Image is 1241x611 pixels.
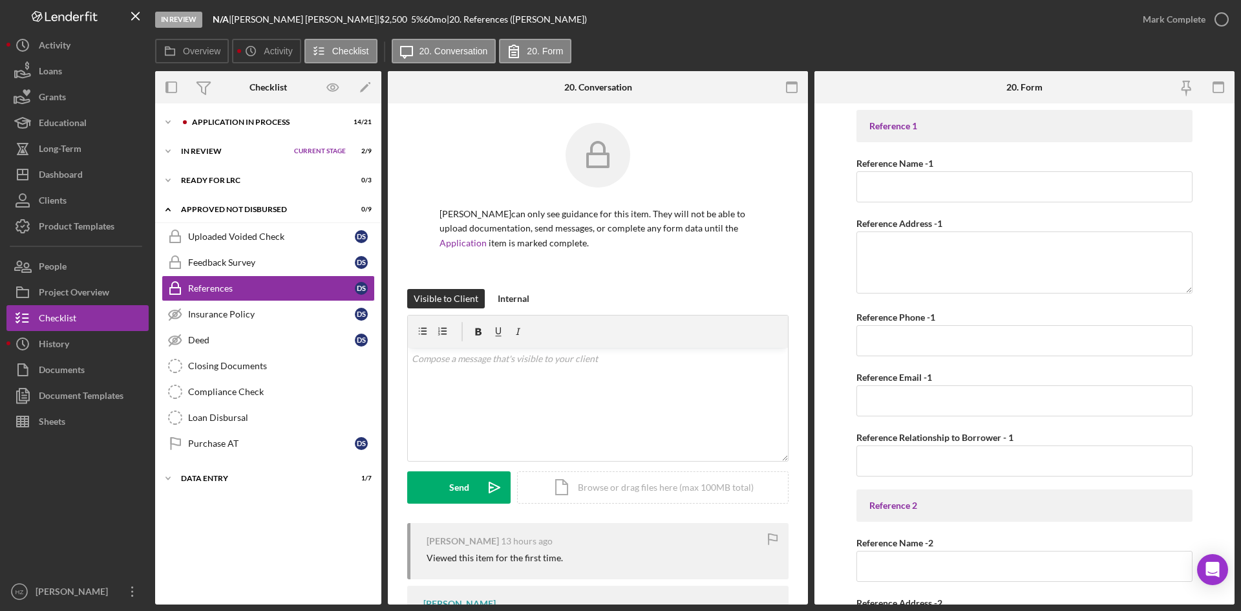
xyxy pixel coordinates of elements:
[162,431,375,456] a: Purchase ATDS
[39,409,65,438] div: Sheets
[188,309,355,319] div: Insurance Policy
[6,110,149,136] a: Educational
[379,14,407,25] span: $2,500
[181,475,339,482] div: Data Entry
[32,579,116,608] div: [PERSON_NAME]
[414,289,478,308] div: Visible to Client
[6,58,149,84] button: Loans
[39,58,62,87] div: Loans
[856,432,1013,443] label: Reference Relationship to Borrower - 1
[1143,6,1205,32] div: Mark Complete
[427,553,563,563] div: Viewed this item for the first time.
[162,275,375,301] a: ReferencesDS
[39,136,81,165] div: Long-Term
[162,250,375,275] a: Feedback SurveyDS
[447,14,587,25] div: | 20. References ([PERSON_NAME])
[427,536,499,546] div: [PERSON_NAME]
[188,257,355,268] div: Feedback Survey
[188,231,355,242] div: Uploaded Voided Check
[231,14,379,25] div: [PERSON_NAME] [PERSON_NAME] |
[348,475,372,482] div: 1 / 7
[498,289,529,308] div: Internal
[181,177,339,184] div: Ready for LRC
[6,383,149,409] button: Document Templates
[188,438,355,449] div: Purchase AT
[188,413,374,423] div: Loan Disbursal
[355,256,368,269] div: D S
[856,372,932,383] label: Reference Email -1
[6,136,149,162] button: Long-Term
[249,82,287,92] div: Checklist
[39,213,114,242] div: Product Templates
[440,237,487,248] a: Application
[856,537,933,548] label: Reference Name -2
[162,353,375,379] a: Closing Documents
[39,32,70,61] div: Activity
[6,305,149,331] button: Checklist
[869,121,1180,131] div: Reference 1
[213,14,231,25] div: |
[6,357,149,383] button: Documents
[6,331,149,357] button: History
[6,32,149,58] a: Activity
[39,331,69,360] div: History
[1006,82,1043,92] div: 20. Form
[188,387,374,397] div: Compliance Check
[39,253,67,283] div: People
[188,361,374,371] div: Closing Documents
[6,409,149,434] button: Sheets
[419,46,488,56] label: 20. Conversation
[407,289,485,308] button: Visible to Client
[355,334,368,347] div: D S
[213,14,229,25] b: N/A
[232,39,301,63] button: Activity
[407,471,511,504] button: Send
[440,207,756,250] p: [PERSON_NAME] can only see guidance for this item. They will not be able to upload documentation,...
[423,599,496,609] div: [PERSON_NAME]
[564,82,632,92] div: 20. Conversation
[856,312,935,323] label: Reference Phone -1
[348,206,372,213] div: 0 / 9
[856,597,942,608] label: Reference Address -2
[856,158,933,169] label: Reference Name -1
[355,308,368,321] div: D S
[155,12,202,28] div: In Review
[499,39,571,63] button: 20. Form
[449,471,469,504] div: Send
[181,206,339,213] div: Approved Not Disbursed
[188,283,355,294] div: References
[355,230,368,243] div: D S
[188,335,355,345] div: Deed
[6,279,149,305] a: Project Overview
[1197,554,1228,585] div: Open Intercom Messenger
[16,588,24,595] text: HZ
[6,84,149,110] button: Grants
[355,282,368,295] div: D S
[39,305,76,334] div: Checklist
[162,224,375,250] a: Uploaded Voided CheckDS
[332,46,369,56] label: Checklist
[155,39,229,63] button: Overview
[348,147,372,155] div: 2 / 9
[39,188,67,217] div: Clients
[304,39,377,63] button: Checklist
[6,213,149,239] button: Product Templates
[6,188,149,213] button: Clients
[392,39,496,63] button: 20. Conversation
[527,46,563,56] label: 20. Form
[39,357,85,386] div: Documents
[423,14,447,25] div: 60 mo
[501,536,553,546] time: 2025-09-12 05:12
[348,118,372,126] div: 14 / 21
[6,253,149,279] button: People
[162,327,375,353] a: DeedDS
[6,162,149,188] button: Dashboard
